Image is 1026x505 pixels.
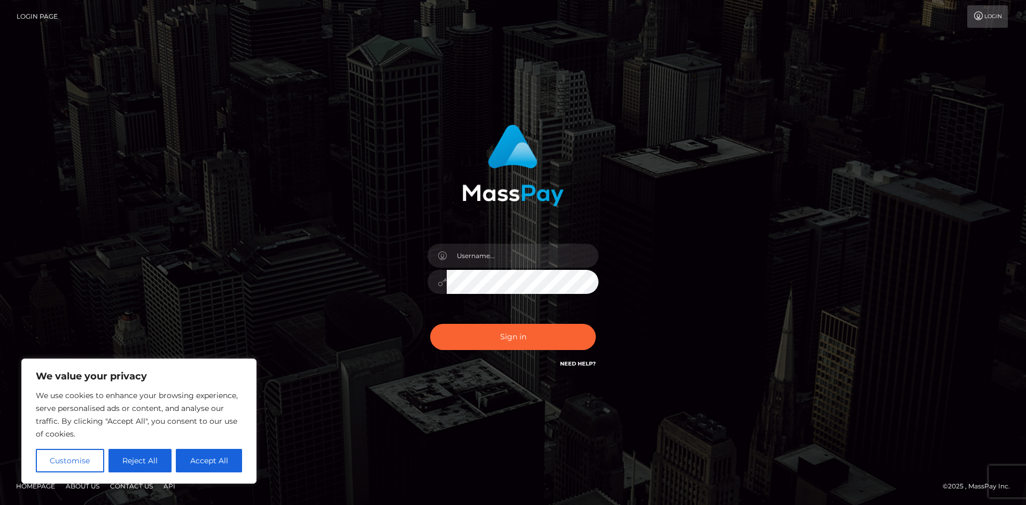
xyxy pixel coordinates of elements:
[106,478,157,494] a: Contact Us
[21,359,256,484] div: We value your privacy
[967,5,1008,28] a: Login
[61,478,104,494] a: About Us
[462,125,564,206] img: MassPay Login
[176,449,242,472] button: Accept All
[447,244,598,268] input: Username...
[943,480,1018,492] div: © 2025 , MassPay Inc.
[17,5,58,28] a: Login Page
[108,449,172,472] button: Reject All
[159,478,180,494] a: API
[36,449,104,472] button: Customise
[12,478,59,494] a: Homepage
[36,370,242,383] p: We value your privacy
[36,389,242,440] p: We use cookies to enhance your browsing experience, serve personalised ads or content, and analys...
[560,360,596,367] a: Need Help?
[430,324,596,350] button: Sign in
